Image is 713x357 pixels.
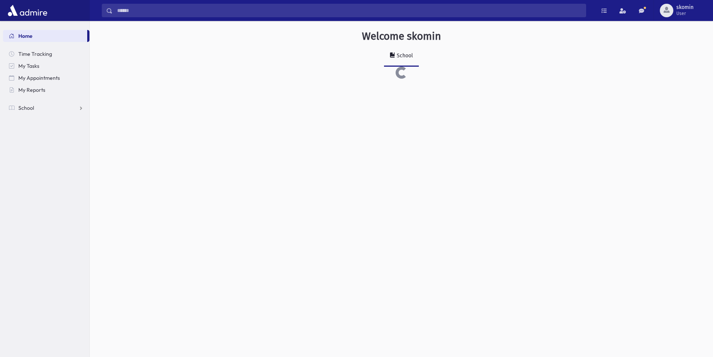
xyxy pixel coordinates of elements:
span: Time Tracking [18,51,52,57]
span: School [18,105,34,111]
span: Home [18,33,33,39]
span: My Tasks [18,63,39,69]
a: Time Tracking [3,48,89,60]
img: AdmirePro [6,3,49,18]
input: Search [113,4,586,17]
a: School [384,46,419,67]
span: skomin [676,4,694,10]
a: School [3,102,89,114]
a: My Appointments [3,72,89,84]
h3: Welcome skomin [362,30,441,43]
a: My Reports [3,84,89,96]
span: User [676,10,694,16]
a: Home [3,30,87,42]
div: School [395,52,413,59]
span: My Reports [18,87,45,93]
span: My Appointments [18,75,60,81]
a: My Tasks [3,60,89,72]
